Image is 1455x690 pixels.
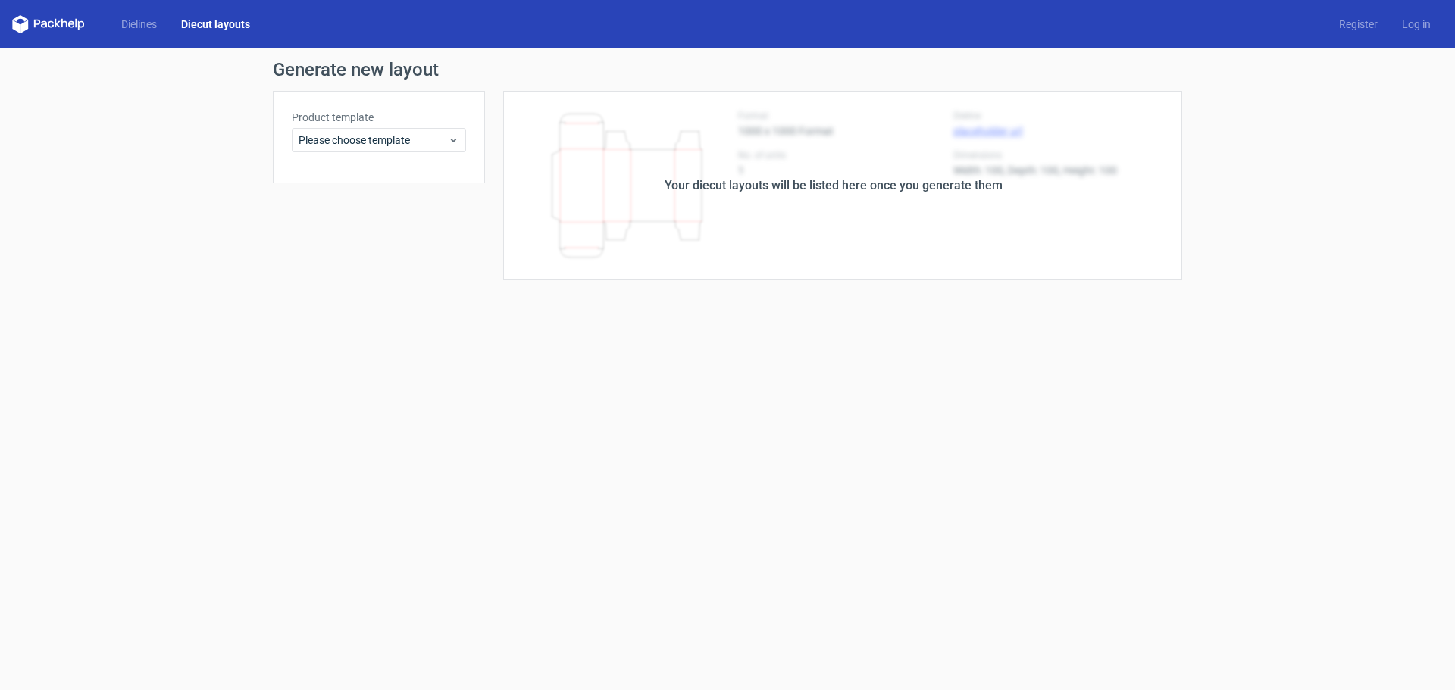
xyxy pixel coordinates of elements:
[1327,17,1390,32] a: Register
[169,17,262,32] a: Diecut layouts
[273,61,1182,79] h1: Generate new layout
[292,110,466,125] label: Product template
[299,133,448,148] span: Please choose template
[665,176,1003,195] div: Your diecut layouts will be listed here once you generate them
[109,17,169,32] a: Dielines
[1390,17,1443,32] a: Log in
